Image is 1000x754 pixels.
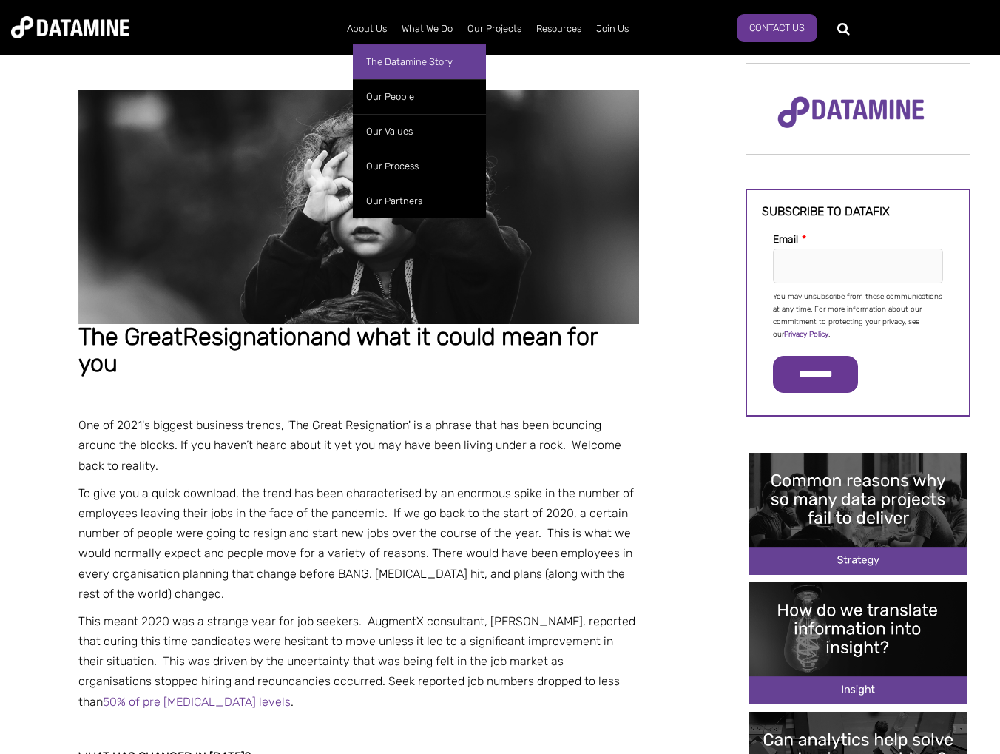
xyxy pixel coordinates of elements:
a: Our Partners [353,184,486,218]
img: Common reasons why so many data projects fail to deliver [749,453,967,575]
a: Our Values [353,114,486,149]
a: Privacy Policy [784,330,828,339]
span: Resignation [183,323,311,351]
span: The Great and what it could mean for you [78,323,597,377]
a: The Datamine Story [353,44,486,79]
a: Contact Us [737,14,817,42]
span: Email [773,233,798,246]
a: About Us [339,10,394,48]
img: How do we translate insights cover image [749,582,967,704]
p: This meant 2020 was a strange year for job seekers. AugmentX consultant, [PERSON_NAME], reported ... [78,611,639,712]
p: You may unsubscribe from these communications at any time. For more information about our commitm... [773,291,943,341]
p: One of 2021's biggest business trends, 'The Great Resignation' is a phrase that has been bouncing... [78,415,639,476]
a: 50% of pre [MEDICAL_DATA] levels [103,695,291,709]
a: Our People [353,79,486,114]
img: Datamine Logo No Strapline - Purple [768,87,934,138]
a: Our Process [353,149,486,184]
a: What We Do [394,10,460,48]
img: 202110 Datafix Article The Great Resignation Blog Header Image [78,90,639,324]
p: To give you a quick download, the trend has been characterised by an enormous spike in the number... [78,483,639,604]
img: Datamine [11,16,129,38]
a: Join Us [589,10,636,48]
h3: Subscribe to datafix [762,205,954,218]
a: Our Projects [460,10,529,48]
a: Resources [529,10,589,48]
